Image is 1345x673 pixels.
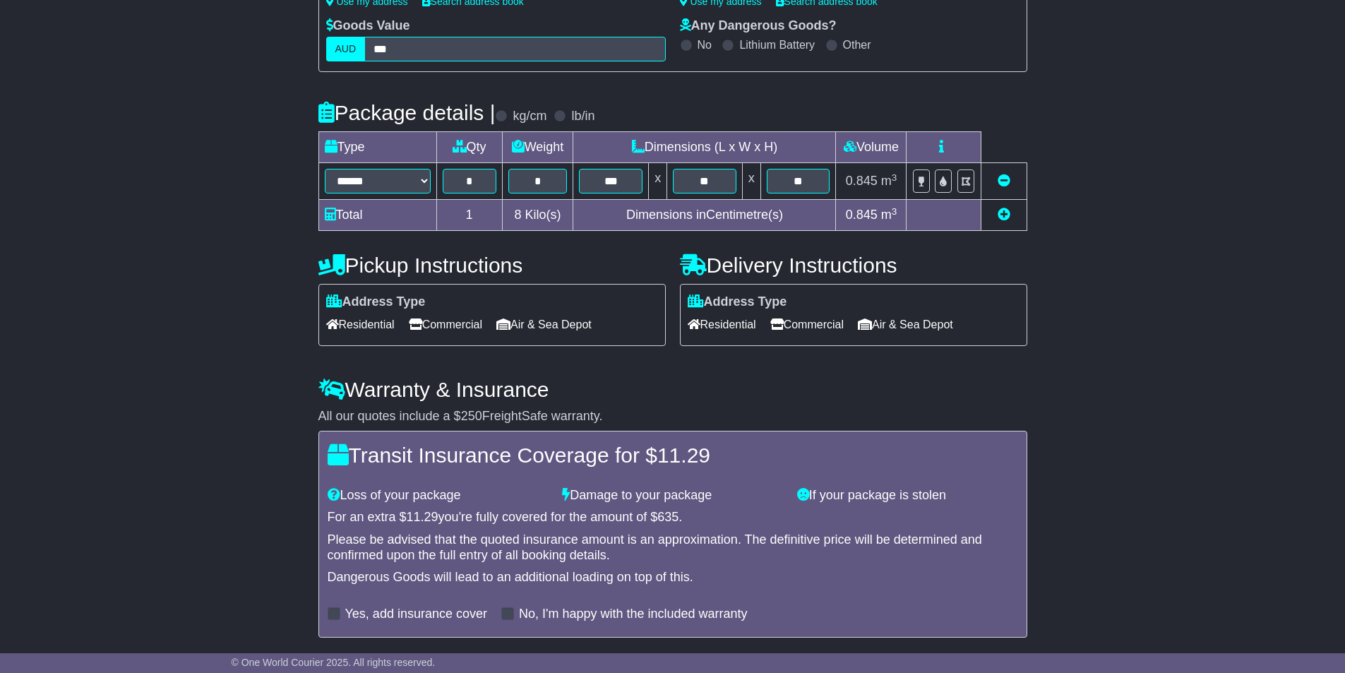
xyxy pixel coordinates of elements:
[680,254,1027,277] h4: Delivery Instructions
[326,18,410,34] label: Goods Value
[998,174,1010,188] a: Remove this item
[409,314,482,335] span: Commercial
[496,314,592,335] span: Air & Sea Depot
[326,314,395,335] span: Residential
[881,174,897,188] span: m
[502,200,573,231] td: Kilo(s)
[688,294,787,310] label: Address Type
[328,570,1018,585] div: Dangerous Goods will lead to an additional loading on top of this.
[555,488,790,504] div: Damage to your package
[502,132,573,163] td: Weight
[519,607,748,622] label: No, I'm happy with the included warranty
[881,208,897,222] span: m
[739,38,815,52] label: Lithium Battery
[573,200,836,231] td: Dimensions in Centimetre(s)
[321,488,556,504] div: Loss of your package
[318,254,666,277] h4: Pickup Instructions
[790,488,1025,504] div: If your package is stolen
[688,314,756,335] span: Residential
[318,378,1027,401] h4: Warranty & Insurance
[892,172,897,183] sup: 3
[436,200,502,231] td: 1
[318,101,496,124] h4: Package details |
[846,174,878,188] span: 0.845
[657,443,710,467] span: 11.29
[742,163,760,200] td: x
[836,132,907,163] td: Volume
[345,607,487,622] label: Yes, add insurance cover
[858,314,953,335] span: Air & Sea Depot
[318,132,436,163] td: Type
[328,443,1018,467] h4: Transit Insurance Coverage for $
[573,132,836,163] td: Dimensions (L x W x H)
[513,109,546,124] label: kg/cm
[843,38,871,52] label: Other
[680,18,837,34] label: Any Dangerous Goods?
[571,109,594,124] label: lb/in
[649,163,667,200] td: x
[998,208,1010,222] a: Add new item
[318,200,436,231] td: Total
[461,409,482,423] span: 250
[657,510,679,524] span: 635
[846,208,878,222] span: 0.845
[328,510,1018,525] div: For an extra $ you're fully covered for the amount of $ .
[770,314,844,335] span: Commercial
[407,510,438,524] span: 11.29
[326,37,366,61] label: AUD
[328,532,1018,563] div: Please be advised that the quoted insurance amount is an approximation. The definitive price will...
[326,294,426,310] label: Address Type
[232,657,436,668] span: © One World Courier 2025. All rights reserved.
[318,409,1027,424] div: All our quotes include a $ FreightSafe warranty.
[514,208,521,222] span: 8
[436,132,502,163] td: Qty
[892,206,897,217] sup: 3
[698,38,712,52] label: No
